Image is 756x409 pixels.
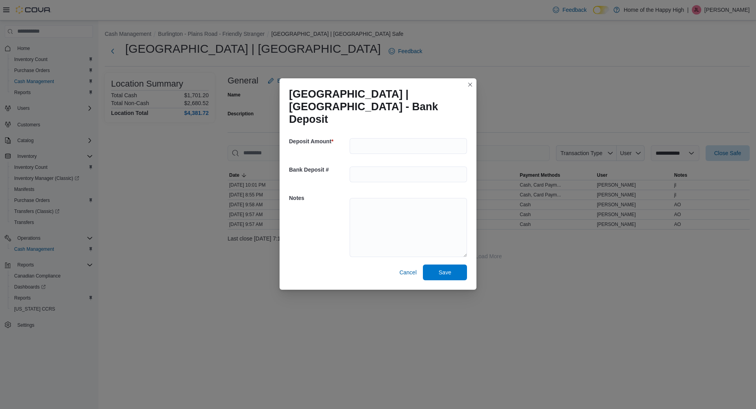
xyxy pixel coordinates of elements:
[399,268,417,276] span: Cancel
[439,268,451,276] span: Save
[465,80,475,89] button: Closes this modal window
[289,88,461,126] h1: [GEOGRAPHIC_DATA] | [GEOGRAPHIC_DATA] - Bank Deposit
[289,162,348,178] h5: Bank Deposit #
[289,133,348,149] h5: Deposit Amount
[289,190,348,206] h5: Notes
[396,265,420,280] button: Cancel
[423,265,467,280] button: Save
